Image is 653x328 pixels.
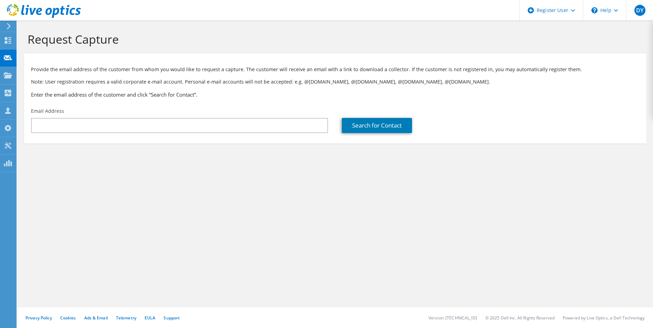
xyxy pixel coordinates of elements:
[429,315,477,321] li: Version: [TECHNICAL_ID]
[342,118,412,133] a: Search for Contact
[28,32,639,46] h1: Request Capture
[60,315,76,321] a: Cookies
[145,315,155,321] a: EULA
[25,315,52,321] a: Privacy Policy
[31,91,639,98] h3: Enter the email address of the customer and click “Search for Contact”.
[634,5,645,16] span: DY
[31,78,639,86] p: Note: User registration requires a valid corporate e-mail account. Personal e-mail accounts will ...
[563,315,645,321] li: Powered by Live Optics, a Dell Technology
[31,66,639,73] p: Provide the email address of the customer from whom you would like to request a capture. The cust...
[116,315,136,321] a: Telemetry
[164,315,180,321] a: Support
[591,7,598,13] svg: \n
[485,315,555,321] li: © 2025 Dell Inc. All Rights Reserved
[31,108,64,114] label: Email Address
[84,315,108,321] a: Ads & Email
